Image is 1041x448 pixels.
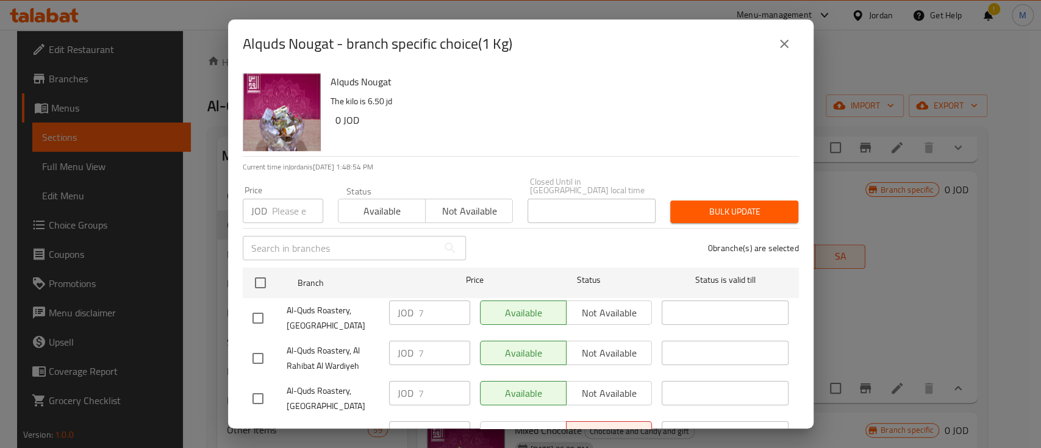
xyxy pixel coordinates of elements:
[287,426,379,441] span: Al-Quds Roastery, Eidoon
[418,381,470,405] input: Please enter price
[243,34,512,54] h2: Alquds Nougat - branch specific choice(1 Kg)
[338,199,426,223] button: Available
[298,276,424,291] span: Branch
[770,29,799,59] button: close
[525,272,652,288] span: Status
[418,421,470,446] input: Please enter price
[418,300,470,325] input: Please enter price
[708,242,799,254] p: 0 branche(s) are selected
[331,94,789,109] p: The kilo is 6.50 jd
[243,162,799,172] p: Current time in Jordan is [DATE] 1:48:54 PM
[670,201,798,223] button: Bulk update
[287,383,379,414] span: Al-Quds Roastery, [GEOGRAPHIC_DATA]
[425,199,513,223] button: Not available
[287,303,379,333] span: Al-Quds Roastery, [GEOGRAPHIC_DATA]
[335,112,789,129] h6: 0 JOD
[272,199,323,223] input: Please enter price
[398,305,413,320] p: JOD
[398,386,413,400] p: JOD
[662,272,789,288] span: Status is valid till
[398,426,413,441] p: JOD
[251,204,267,218] p: JOD
[331,73,789,90] h6: Alquds Nougat
[431,202,508,220] span: Not available
[287,343,379,374] span: Al-Quds Roastery, Al Rahibat Al Wardiyeh
[680,204,789,219] span: Bulk update
[434,272,515,288] span: Price
[418,341,470,365] input: Please enter price
[243,236,438,260] input: Search in branches
[343,202,421,220] span: Available
[243,73,321,151] img: Alquds Nougat
[398,346,413,360] p: JOD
